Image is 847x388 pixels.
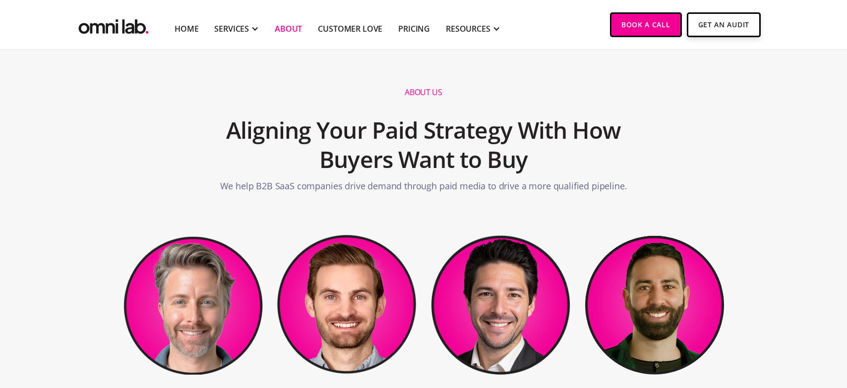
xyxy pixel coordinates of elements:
a: Home [175,23,198,35]
div: SERVICES [214,23,249,35]
a: Get An Audit [687,12,761,37]
a: Book a Call [610,12,682,37]
div: RESOURCES [446,23,490,35]
iframe: Chat Widget [797,340,847,388]
a: About [275,23,302,35]
h1: About us [405,87,442,98]
a: Customer Love [318,23,382,35]
a: Pricing [398,23,430,35]
img: Omni Lab: B2B SaaS Demand Generation Agency [76,12,151,37]
h2: Aligning Your Paid Strategy With How Buyers Want to Buy [187,111,660,180]
a: home [76,12,151,37]
p: We help B2B SaaS companies drive demand through paid media to drive a more qualified pipeline. [220,179,627,198]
